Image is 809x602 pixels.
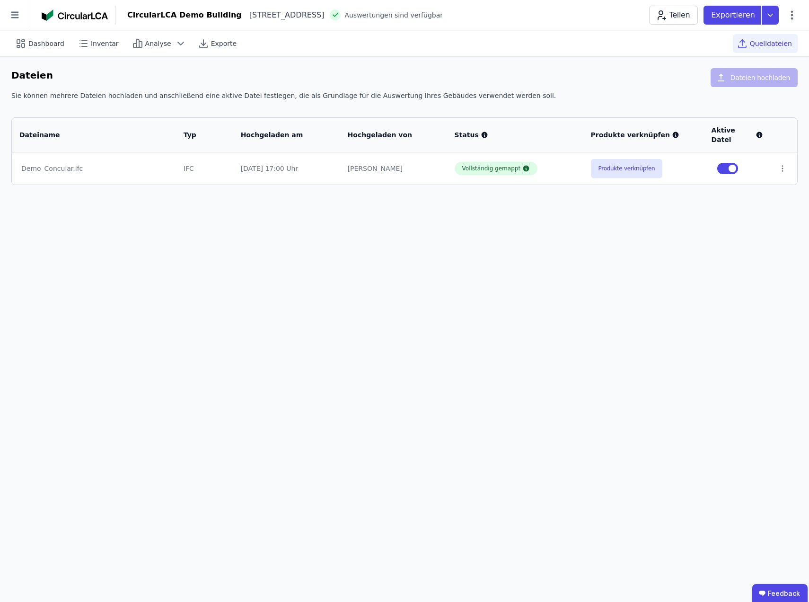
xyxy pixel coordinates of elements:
[28,39,64,48] span: Dashboard
[711,9,757,21] p: Exportieren
[145,39,171,48] span: Analyse
[42,9,108,21] img: Concular
[649,6,698,25] button: Teilen
[750,39,792,48] span: Quelldateien
[184,130,214,140] div: Typ
[348,164,440,173] div: [PERSON_NAME]
[241,164,333,173] div: [DATE] 17:00 Uhr
[348,130,428,140] div: Hochgeladen von
[712,125,764,144] div: Aktive Datei
[455,130,576,140] div: Status
[462,165,521,172] div: Vollständig gemappt
[211,39,237,48] span: Exporte
[11,68,53,83] h6: Dateien
[91,39,119,48] span: Inventar
[11,91,798,108] div: Sie können mehrere Dateien hochladen und anschließend eine aktive Datei festlegen, die als Grundl...
[242,9,325,21] div: [STREET_ADDRESS]
[241,130,321,140] div: Hochgeladen am
[591,159,663,178] button: Produkte verknüpfen
[127,9,242,21] div: CircularLCA Demo Building
[21,164,167,173] div: Demo_Concular.ifc
[19,130,156,140] div: Dateiname
[591,130,696,140] div: Produkte verknüpfen
[711,68,798,87] button: Dateien hochladen
[184,164,226,173] div: IFC
[344,10,443,20] span: Auswertungen sind verfügbar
